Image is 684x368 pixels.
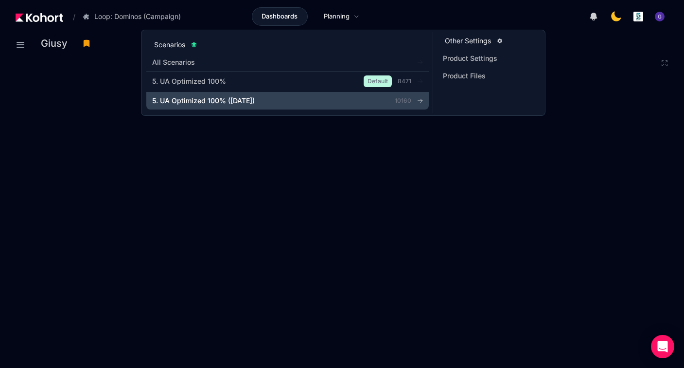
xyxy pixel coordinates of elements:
span: All Scenarios [152,57,386,67]
span: Product Files [443,71,497,81]
span: 5. UA Optimized 100% [152,76,226,86]
a: 5. UA Optimized 100%Default8471 [146,72,429,91]
a: Product Files [437,67,540,85]
span: Planning [324,12,350,21]
h3: Scenarios [154,40,185,50]
img: logo_logo_images_1_20240607072359498299_20240828135028712857.jpeg [633,12,643,21]
span: Dashboards [262,12,298,21]
img: Kohort logo [16,13,63,22]
a: 5. UA Optimized 100% ([DATE])10160 [146,92,429,110]
span: 10160 [395,97,411,105]
div: Open Intercom Messenger [651,335,674,358]
span: / [65,12,75,22]
button: Fullscreen [661,59,668,67]
a: All Scenarios [146,54,429,71]
a: Planning [314,7,369,26]
span: 5. UA Optimized 100% ([DATE]) [152,96,255,106]
a: Product Settings [437,50,540,67]
span: Loop: Dominos (Campaign) [94,12,181,21]
span: 8471 [398,77,411,85]
h3: Giusy [41,38,73,48]
a: Dashboards [252,7,308,26]
span: Default [364,75,392,87]
span: Product Settings [443,54,497,63]
button: Loop: Dominos (Campaign) [77,8,191,25]
h3: Other Settings [445,36,491,46]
